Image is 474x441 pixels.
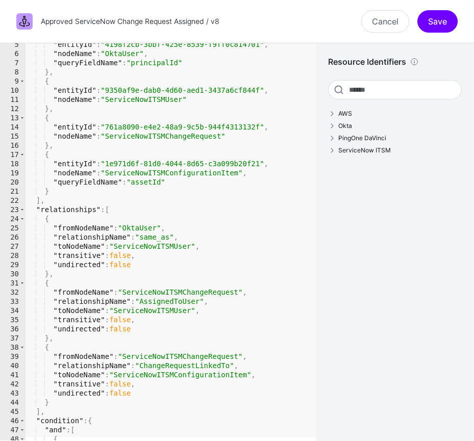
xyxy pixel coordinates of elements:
[19,150,25,159] span: Toggle code folding, rows 17 through 21
[361,10,409,33] a: Cancel
[19,416,25,425] span: Toggle code folding, rows 46 through 97
[19,113,25,122] span: Toggle code folding, rows 13 through 16
[19,343,25,352] span: Toggle code folding, rows 38 through 44
[19,76,25,86] span: Toggle code folding, rows 9 through 12
[19,205,25,214] span: Toggle code folding, rows 23 through 45
[338,145,462,155] div: ServiceNow ITSM
[417,10,458,33] button: Save
[19,214,25,223] span: Toggle code folding, rows 24 through 30
[338,133,462,143] div: PingOne DaVinci
[41,16,219,27] h3: Approved ServiceNow Change Request Assigned / v8
[19,425,25,434] span: Toggle code folding, rows 47 through 96
[328,56,406,68] h4: Resource Identifiers
[338,121,462,131] div: Okta
[338,109,462,119] div: AWS
[19,278,25,288] span: Toggle code folding, rows 31 through 37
